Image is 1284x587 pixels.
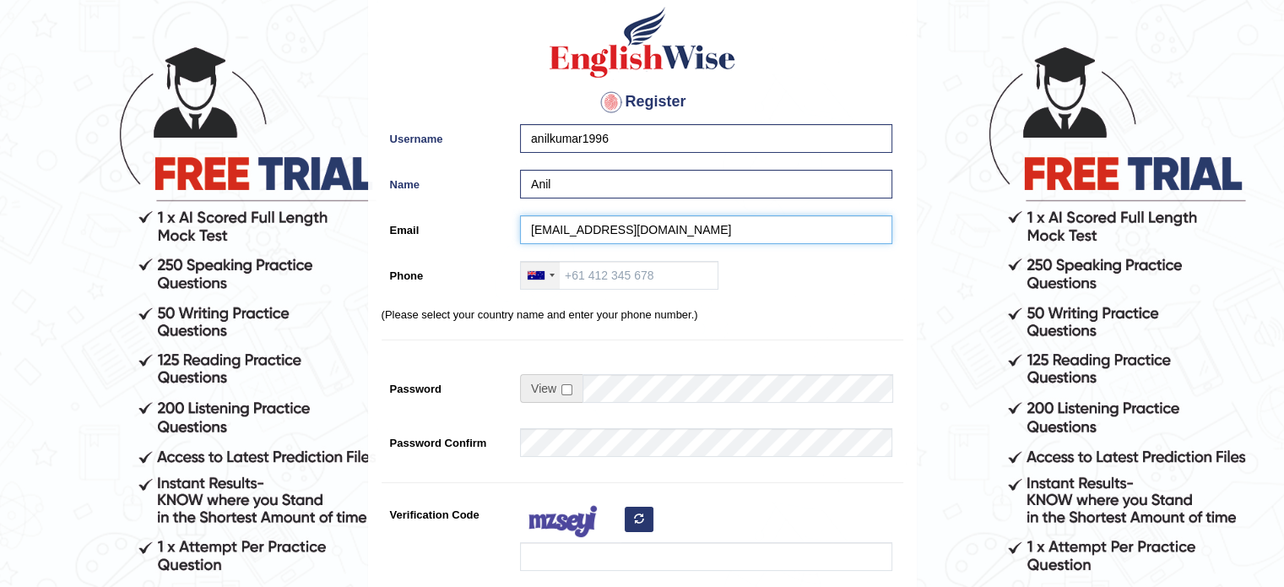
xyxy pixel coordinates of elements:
[382,215,512,238] label: Email
[520,261,718,290] input: +61 412 345 678
[382,261,512,284] label: Phone
[382,374,512,397] label: Password
[382,170,512,193] label: Name
[546,4,739,80] img: Logo of English Wise create a new account for intelligent practice with AI
[382,307,903,323] p: (Please select your country name and enter your phone number.)
[382,89,903,116] h4: Register
[382,500,512,523] label: Verification Code
[382,428,512,451] label: Password Confirm
[382,124,512,147] label: Username
[561,384,572,395] input: Show/Hide Password
[521,262,560,289] div: Australia: +61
